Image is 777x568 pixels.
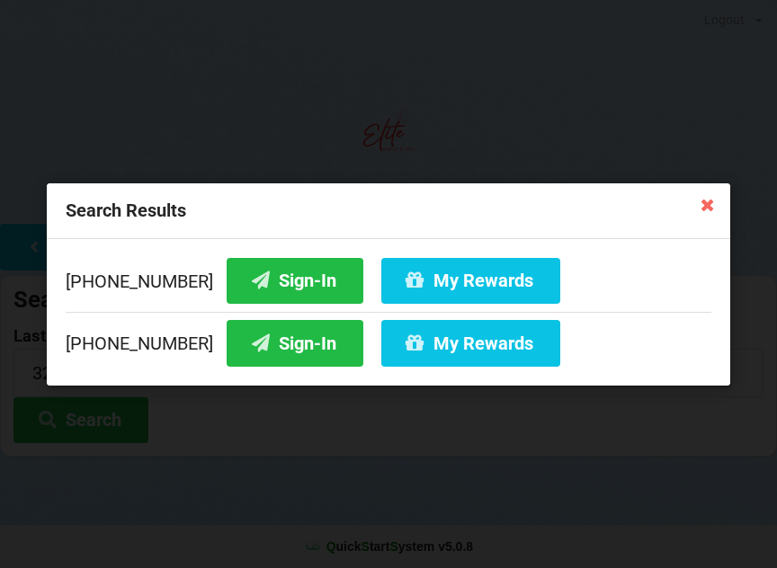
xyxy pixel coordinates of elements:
div: Search Results [47,183,730,239]
div: [PHONE_NUMBER] [66,311,711,366]
button: Sign-In [227,320,363,366]
button: My Rewards [381,320,560,366]
button: My Rewards [381,257,560,303]
button: Sign-In [227,257,363,303]
div: [PHONE_NUMBER] [66,257,711,311]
